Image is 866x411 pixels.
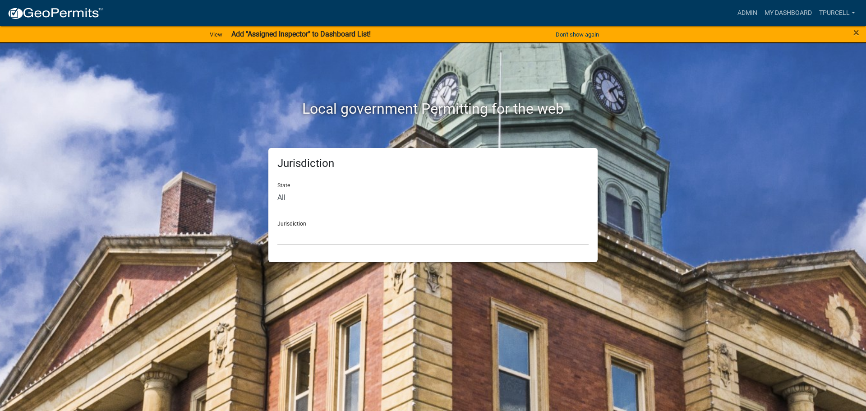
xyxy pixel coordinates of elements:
a: Tpurcell [815,5,859,22]
a: My Dashboard [761,5,815,22]
span: × [853,26,859,39]
h2: Local government Permitting for the web [183,100,683,117]
button: Don't show again [552,27,603,42]
h5: Jurisdiction [277,157,589,170]
button: Close [853,27,859,38]
a: View [206,27,226,42]
strong: Add "Assigned Inspector" to Dashboard List! [231,30,371,38]
a: Admin [734,5,761,22]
